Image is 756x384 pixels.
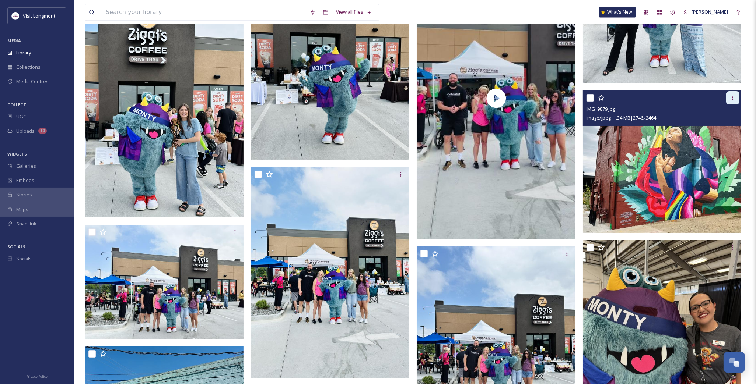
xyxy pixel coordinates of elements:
[16,255,32,262] span: Socials
[102,4,306,20] input: Search your library
[16,206,28,213] span: Maps
[332,5,375,19] a: View all files
[26,371,48,380] a: Privacy Policy
[12,12,19,19] img: longmont.jpg
[587,106,616,112] span: IMG_9879.jpg
[599,7,636,17] a: What's New
[7,102,26,107] span: COLLECT
[23,13,55,19] span: Visit Longmont
[16,49,31,56] span: Library
[16,191,32,198] span: Stories
[583,90,742,233] img: IMG_9879.jpg
[7,151,27,157] span: WIDGETS
[7,38,21,43] span: MEDIA
[16,64,41,71] span: Collections
[38,128,47,134] div: 10
[26,374,48,379] span: Privacy Policy
[7,244,25,249] span: SOCIALS
[16,177,34,184] span: Embeds
[251,167,410,378] img: IMG_3108.jpg
[16,128,35,135] span: Uploads
[16,113,26,120] span: UGC
[85,225,244,339] img: IMG_3110.jpg
[692,8,728,15] span: [PERSON_NAME]
[679,5,732,19] a: [PERSON_NAME]
[587,114,657,121] span: image/jpeg | 1.34 MB | 2746 x 2464
[16,78,49,85] span: Media Centres
[16,220,36,227] span: SnapLink
[724,352,745,373] button: Open Chat
[16,163,36,170] span: Galleries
